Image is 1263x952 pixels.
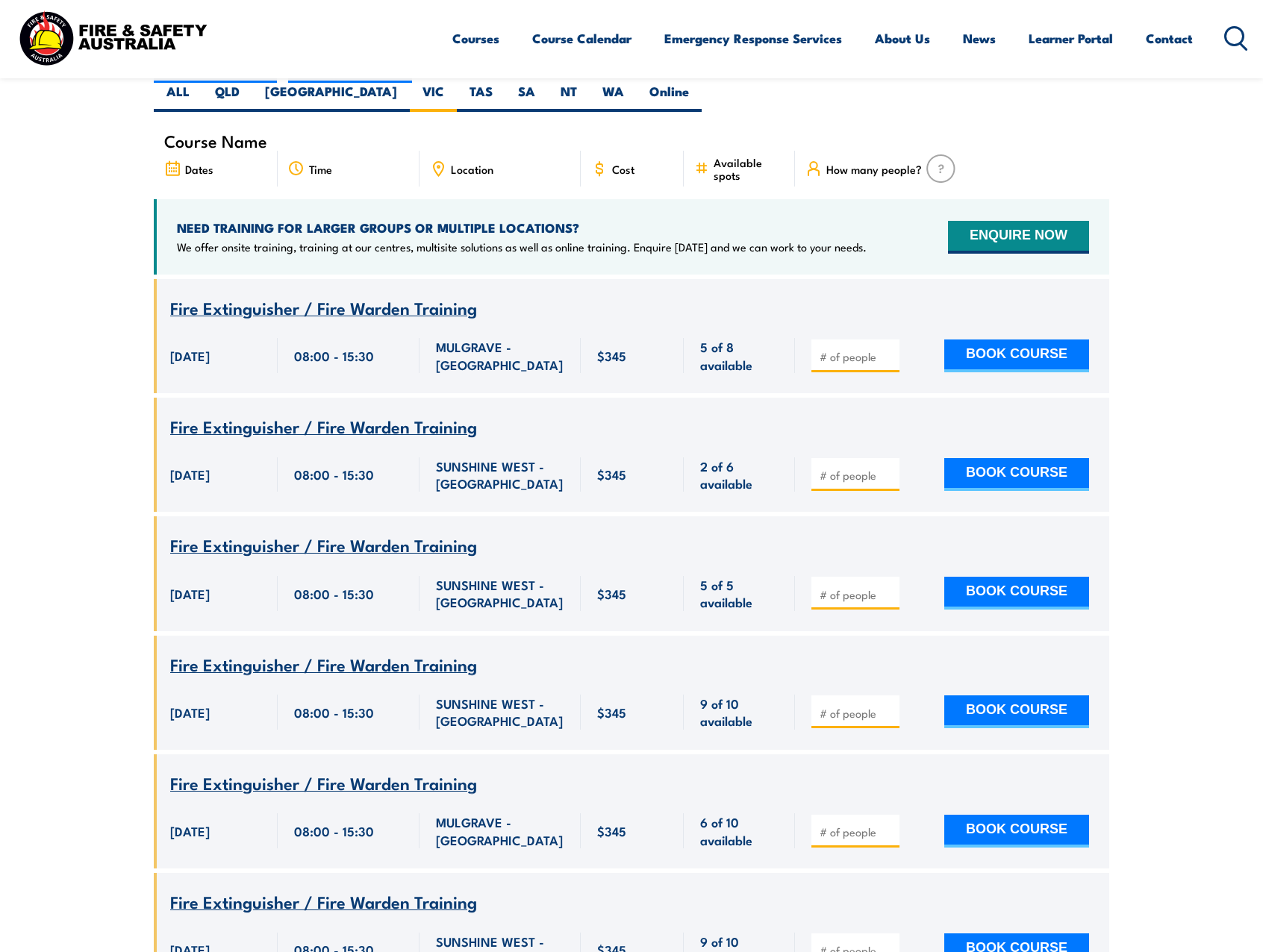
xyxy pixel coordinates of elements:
span: MULGRAVE - [GEOGRAPHIC_DATA] [436,338,564,373]
label: VIC [410,83,457,112]
span: $345 [597,585,626,602]
span: $345 [597,822,626,839]
span: Course Name [164,134,267,147]
span: SUNSHINE WEST - [GEOGRAPHIC_DATA] [436,457,564,492]
label: TAS [457,83,505,112]
span: $345 [597,704,626,721]
a: About Us [875,19,930,58]
a: Fire Extinguisher / Fire Warden Training [170,418,477,436]
p: We offer onsite training, training at our centres, multisite solutions as well as online training... [177,239,867,254]
span: [DATE] [170,585,210,602]
span: Available spots [714,156,785,181]
span: MULGRAVE - [GEOGRAPHIC_DATA] [436,813,564,848]
h4: NEED TRAINING FOR LARGER GROUPS OR MULTIPLE LOCATIONS? [177,219,867,236]
span: 5 of 5 available [700,576,779,611]
span: Fire Extinguisher / Fire Warden Training [170,413,477,439]
a: Course Calendar [532,19,631,58]
span: Fire Extinguisher / Fire Warden Training [170,770,477,795]
label: NT [548,83,590,112]
input: # of people [820,587,894,602]
label: ALL [154,83,202,112]
span: 5 of 8 available [700,338,779,373]
span: Fire Extinguisher / Fire Warden Training [170,532,477,557]
span: Location [451,163,493,175]
a: Fire Extinguisher / Fire Warden Training [170,299,477,318]
span: 9 of 10 available [700,695,779,730]
span: Fire Extinguisher / Fire Warden Training [170,889,477,914]
a: Courses [452,19,499,58]
button: BOOK COURSE [944,695,1089,728]
span: $345 [597,347,626,364]
a: Fire Extinguisher / Fire Warden Training [170,536,477,555]
span: Fire Extinguisher / Fire Warden Training [170,295,477,320]
span: Time [309,163,332,175]
span: Dates [185,163,213,175]
a: Fire Extinguisher / Fire Warden Training [170,656,477,674]
button: BOOK COURSE [944,339,1089,372]
span: Fire Extinguisher / Fire Warden Training [170,651,477,677]
button: BOOK COURSE [944,458,1089,491]
button: ENQUIRE NOW [948,221,1089,254]
a: Fire Extinguisher / Fire Warden Training [170,893,477,912]
span: 08:00 - 15:30 [294,704,374,721]
a: Emergency Response Services [664,19,842,58]
label: [GEOGRAPHIC_DATA] [252,83,410,112]
button: BOOK COURSE [944,815,1089,848]
span: SUNSHINE WEST - [GEOGRAPHIC_DATA] [436,695,564,730]
input: # of people [820,706,894,721]
a: Learner Portal [1029,19,1113,58]
label: Online [637,83,702,112]
a: Fire Extinguisher / Fire Warden Training [170,774,477,793]
button: BOOK COURSE [944,577,1089,610]
span: [DATE] [170,466,210,483]
span: 6 of 10 available [700,813,779,848]
span: 08:00 - 15:30 [294,347,374,364]
a: News [963,19,996,58]
label: QLD [202,83,252,112]
span: $345 [597,466,626,483]
input: # of people [820,468,894,483]
a: Contact [1146,19,1193,58]
span: Cost [612,163,634,175]
span: 08:00 - 15:30 [294,466,374,483]
label: WA [590,83,637,112]
span: [DATE] [170,347,210,364]
span: 08:00 - 15:30 [294,585,374,602]
label: SA [505,83,548,112]
span: [DATE] [170,822,210,839]
span: 08:00 - 15:30 [294,822,374,839]
span: [DATE] [170,704,210,721]
input: # of people [820,349,894,364]
span: SUNSHINE WEST - [GEOGRAPHIC_DATA] [436,576,564,611]
span: 2 of 6 available [700,457,779,492]
input: # of people [820,824,894,839]
span: How many people? [826,163,922,175]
